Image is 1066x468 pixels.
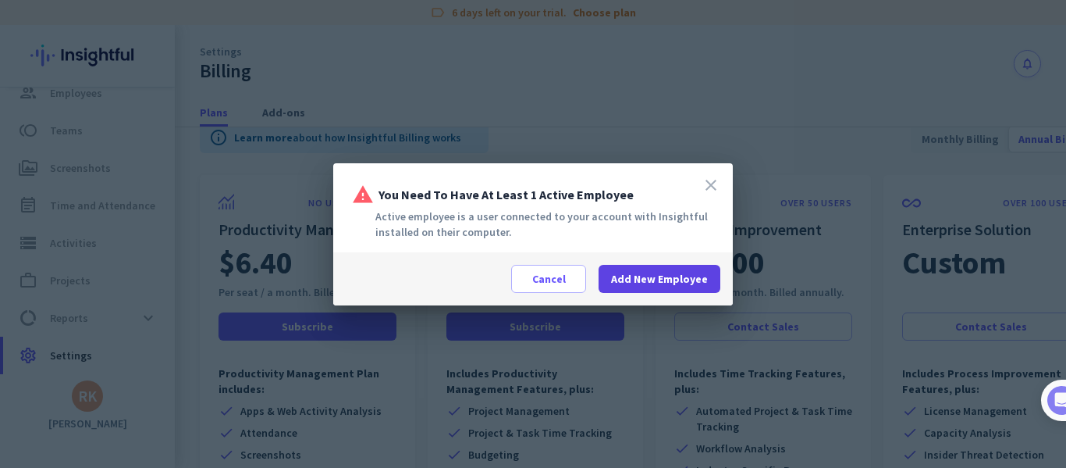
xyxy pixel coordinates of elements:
[532,271,566,287] span: Cancel
[511,265,586,293] button: Cancel
[599,265,720,293] button: Add New Employee
[702,176,720,195] i: close
[611,271,708,287] span: Add New Employee
[352,209,714,240] div: Active employee is a user connected to your account with Insightful installed on their computer.
[352,184,374,205] i: warning
[378,188,634,201] span: You need to have at least 1 active employee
